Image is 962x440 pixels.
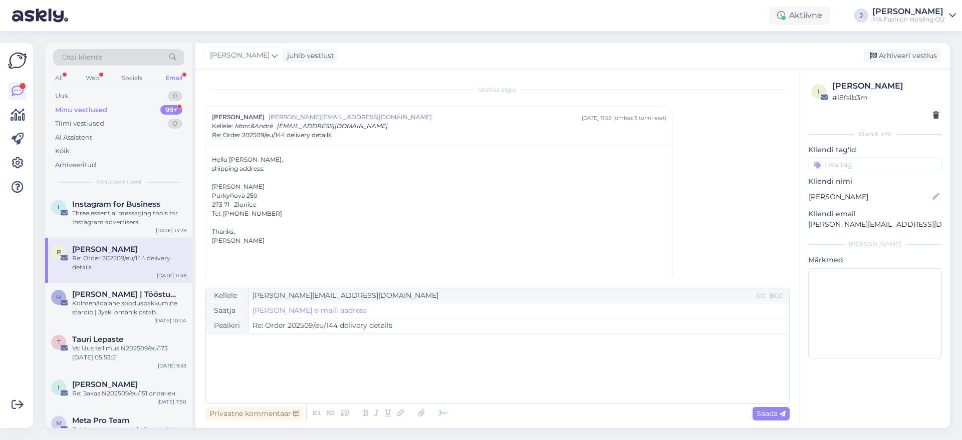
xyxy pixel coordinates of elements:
div: [DATE] 7:50 [157,398,186,405]
span: Kellele : [212,122,233,130]
div: 0 [168,119,182,129]
p: Kliendi email [808,209,942,219]
a: [PERSON_NAME] e-maili aadress [253,305,367,316]
div: Kõik [55,146,70,156]
div: [PERSON_NAME] [212,236,666,245]
input: Lisa tag [808,157,942,172]
span: I [58,203,60,211]
span: Tauri Lepaste [72,335,123,344]
div: [DATE] 13:28 [156,227,186,234]
span: [EMAIL_ADDRESS][DOMAIN_NAME] [277,122,388,130]
span: T [57,338,61,346]
span: H [56,293,61,301]
div: Tel: [PHONE_NUMBER] [212,209,666,218]
div: # i8fslb3m [832,92,939,103]
div: Vestlus algas [205,85,790,94]
div: Arhiveeri vestlus [864,49,941,63]
div: Vs: Uus tellimus N202509/eu/173 [DATE] 05:53:51 [72,344,186,362]
div: shipping address: [212,164,666,173]
div: Three essential messaging tools for Instagram advertisers [72,209,186,227]
p: Märkmed [808,255,942,265]
div: Minu vestlused [55,105,107,115]
div: [DATE] 11:58 [157,272,186,279]
div: Re: Order 202509/eu/144 delivery details [72,254,186,272]
div: All [53,72,65,85]
div: Tiimi vestlused [55,119,104,129]
span: i [818,88,820,95]
input: Lisa nimi [809,191,930,202]
div: 273 71 Zlonice [212,200,666,209]
input: Write subject here... [249,318,789,333]
span: [PERSON_NAME][EMAIL_ADDRESS][DOMAIN_NAME] [269,113,582,122]
p: Kliendi tag'id [808,145,942,155]
div: 0 [168,91,182,101]
div: Aktiivne [769,7,830,25]
p: Kliendi nimi [808,176,942,187]
div: ( umbes 3 tunni eest ) [613,114,666,122]
div: CC [755,291,768,300]
span: R [57,248,61,256]
p: [PERSON_NAME][EMAIL_ADDRESS][DOMAIN_NAME] [808,219,942,230]
span: Minu vestlused [96,178,141,187]
span: [PERSON_NAME] [210,50,270,61]
div: J [854,9,868,23]
div: juhib vestlust [283,51,334,61]
div: [DATE] 9:33 [158,362,186,369]
span: Saada [757,409,786,418]
div: [DATE] 11:58 [582,114,611,122]
div: AI Assistent [55,133,92,143]
div: Arhiveeritud [55,160,96,170]
div: Saatja [206,303,249,318]
input: Recepient... [249,288,755,303]
div: Thanks, [212,227,666,236]
img: Askly Logo [8,51,27,70]
div: [PERSON_NAME] [212,182,666,191]
div: Privaatne kommentaar [205,407,303,420]
span: Marc&André [235,122,273,130]
span: Otsi kliente [62,52,102,63]
div: Pealkiri [206,318,249,333]
div: Purkyňova 250 [212,191,666,200]
div: Re: Заказ N202509/eu/151 оплачен [72,389,186,398]
span: I [58,383,60,391]
span: Re: Order 202509/eu/144 delivery details [212,131,331,140]
span: Harro Puusild | Tööstusuudised [72,290,176,299]
div: [PERSON_NAME] [808,240,942,249]
div: BCC [768,291,785,300]
div: Kliendi info [808,130,942,139]
a: [PERSON_NAME]MA Fashion Holding OÜ [872,8,956,24]
span: Renáta Fejtková [72,245,138,254]
div: 99+ [160,105,182,115]
div: Kellele [206,288,249,303]
span: M [56,419,62,427]
div: Email [163,72,184,85]
div: [PERSON_NAME] [832,80,939,92]
div: MA Fashion Holding OÜ [872,16,945,24]
span: Irina lukiyanova [72,380,138,389]
div: Socials [120,72,144,85]
div: [DATE] 10:04 [154,317,186,324]
span: Instagram for Business [72,200,160,209]
div: Kolmenädalane sooduspakkumine stardib | Jyski omanik ostab Baltimaades 67 miljoni euro eest metsa [72,299,186,317]
div: [PERSON_NAME] [872,8,945,16]
span: [PERSON_NAME] [212,113,265,122]
div: Uus [55,91,68,101]
div: Web [84,72,101,85]
span: Meta Pro Team [72,416,130,425]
